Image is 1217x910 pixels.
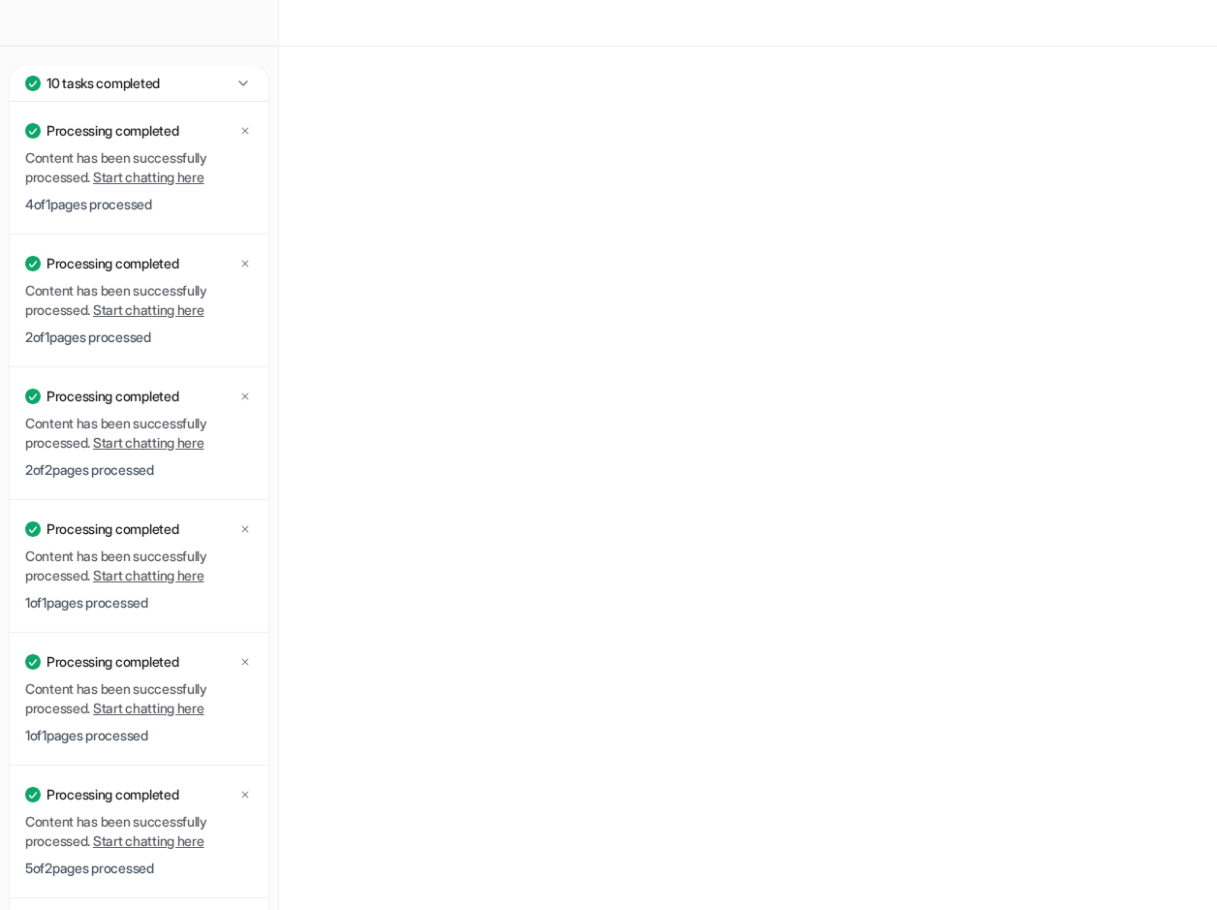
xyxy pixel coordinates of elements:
[25,195,253,214] p: 4 of 1 pages processed
[25,679,253,718] p: Content has been successfully processed.
[93,169,204,185] a: Start chatting here
[47,121,178,141] p: Processing completed
[25,460,253,480] p: 2 of 2 pages processed
[8,58,270,85] a: Chat
[25,414,253,453] p: Content has been successfully processed.
[25,812,253,851] p: Content has been successfully processed.
[93,832,204,849] a: Start chatting here
[25,726,253,745] p: 1 of 1 pages processed
[93,301,204,318] a: Start chatting here
[25,547,253,585] p: Content has been successfully processed.
[47,254,178,273] p: Processing completed
[25,328,253,347] p: 2 of 1 pages processed
[25,281,253,320] p: Content has been successfully processed.
[25,859,253,878] p: 5 of 2 pages processed
[47,74,160,93] p: 10 tasks completed
[25,148,253,187] p: Content has been successfully processed.
[47,387,178,406] p: Processing completed
[93,567,204,583] a: Start chatting here
[93,434,204,451] a: Start chatting here
[47,519,178,539] p: Processing completed
[47,785,178,804] p: Processing completed
[47,652,178,672] p: Processing completed
[93,700,204,716] a: Start chatting here
[25,593,253,612] p: 1 of 1 pages processed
